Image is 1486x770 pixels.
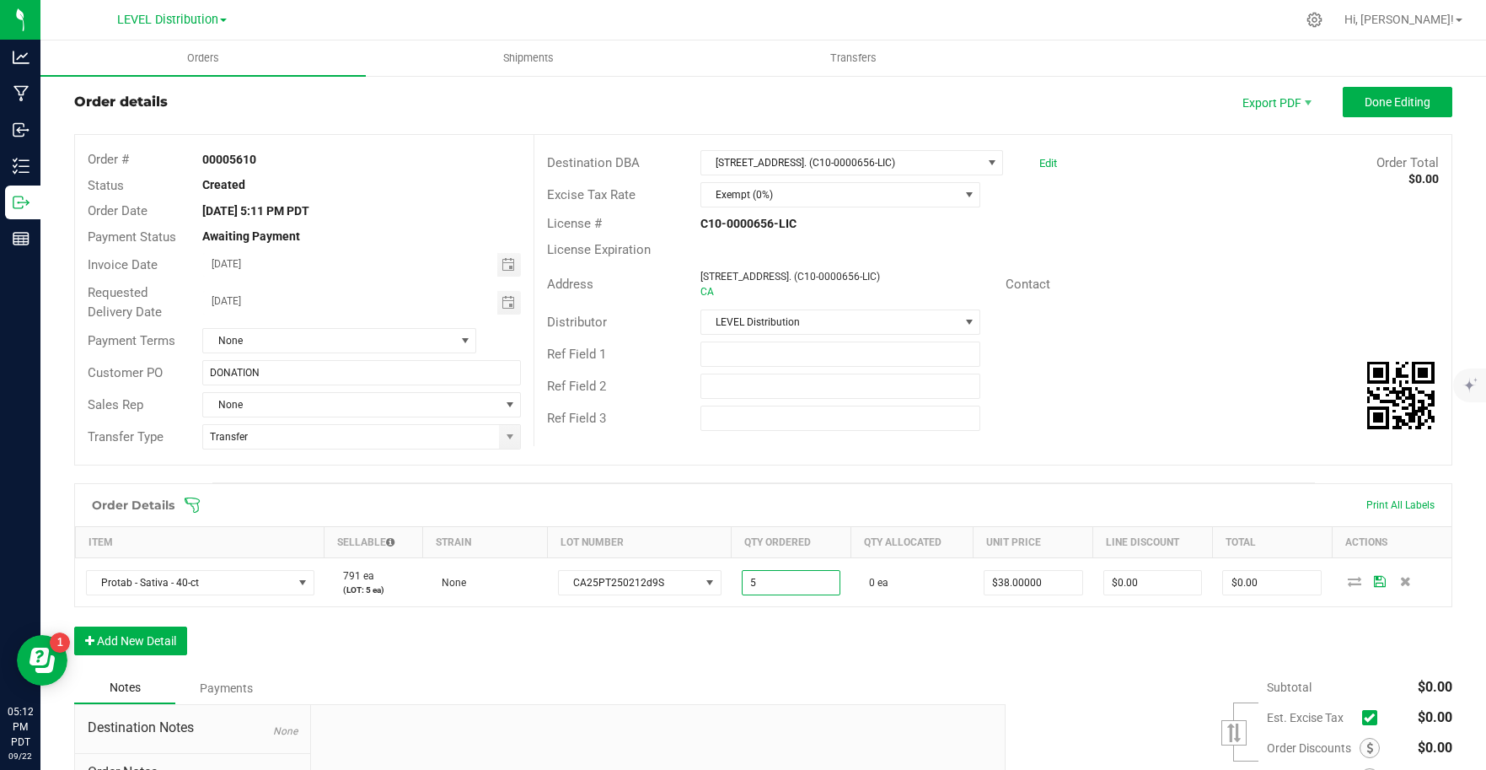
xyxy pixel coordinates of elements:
[547,187,636,202] span: Excise Tax Rate
[1223,571,1321,595] input: 0
[164,51,242,66] span: Orders
[1367,576,1392,586] span: Save Order Detail
[807,51,899,66] span: Transfers
[701,151,982,175] span: [STREET_ADDRESS]. (C10-0000656-LIC)
[50,633,70,653] iframe: Resource center unread badge
[335,584,413,596] p: (LOT: 5 ea)
[743,571,840,595] input: 0
[701,183,959,207] span: Exempt (0%)
[88,203,148,218] span: Order Date
[701,310,959,334] span: LEVEL Distribution
[1225,87,1326,117] li: Export PDF
[1392,576,1418,586] span: Delete Order Detail
[273,725,298,737] span: None
[8,704,33,750] p: 05:12 PM PDT
[88,285,162,320] span: Requested Delivery Date
[1212,527,1332,558] th: Total
[1418,740,1452,756] span: $0.00
[1006,277,1050,292] span: Contact
[547,379,606,394] span: Ref Field 2
[202,229,300,243] strong: Awaiting Payment
[497,291,522,315] span: Toggle calendar
[1332,527,1451,558] th: Actions
[547,347,606,362] span: Ref Field 1
[175,673,276,703] div: Payments
[974,527,1093,558] th: Unit Price
[325,527,423,558] th: Sellable
[700,271,880,283] span: [STREET_ADDRESS]. (C10-0000656-LIC)
[1267,681,1312,694] span: Subtotal
[984,571,1082,595] input: 0
[1365,95,1430,109] span: Done Editing
[74,92,168,112] div: Order details
[202,178,245,191] strong: Created
[17,635,67,686] iframe: Resource center
[700,217,797,230] strong: C10-0000656-LIC
[88,257,158,272] span: Invoice Date
[335,570,374,582] span: 791 ea
[691,40,1017,76] a: Transfers
[1093,527,1213,558] th: Line Discount
[13,49,30,66] inline-svg: Analytics
[861,577,888,589] span: 0 ea
[1304,12,1325,28] div: Manage settings
[13,158,30,175] inline-svg: Inventory
[76,527,325,558] th: Item
[547,242,651,257] span: License Expiration
[547,155,640,170] span: Destination DBA
[547,315,607,330] span: Distributor
[366,40,691,76] a: Shipments
[548,527,732,558] th: Lot Number
[88,178,124,193] span: Status
[13,85,30,102] inline-svg: Manufacturing
[74,627,187,655] button: Add New Detail
[88,718,298,738] span: Destination Notes
[700,286,714,298] span: CA
[1367,362,1435,429] qrcode: 00005610
[433,577,466,589] span: None
[8,750,33,762] p: 09/22
[13,194,30,211] inline-svg: Outbound
[203,393,499,417] span: None
[92,498,174,512] h1: Order Details
[1418,679,1452,695] span: $0.00
[74,672,175,704] div: Notes
[1362,707,1385,730] span: Calculate excise tax
[1367,362,1435,429] img: Scan me!
[88,152,129,167] span: Order #
[1344,13,1454,26] span: Hi, [PERSON_NAME]!
[88,397,143,412] span: Sales Rep
[480,51,577,66] span: Shipments
[1376,155,1439,170] span: Order Total
[1418,709,1452,725] span: $0.00
[1343,87,1452,117] button: Done Editing
[88,333,175,348] span: Payment Terms
[1039,157,1057,170] a: Edit
[117,13,218,27] span: LEVEL Distribution
[547,277,593,292] span: Address
[732,527,851,558] th: Qty Ordered
[88,365,163,380] span: Customer PO
[497,253,522,277] span: Toggle calendar
[1408,172,1439,186] strong: $0.00
[88,229,176,245] span: Payment Status
[202,204,309,218] strong: [DATE] 5:11 PM PDT
[850,527,973,558] th: Qty Allocated
[423,527,548,558] th: Strain
[547,216,602,231] span: License #
[40,40,366,76] a: Orders
[559,571,700,595] span: CA25PT250212d9S
[88,429,164,444] span: Transfer Type
[1267,741,1360,755] span: Order Discounts
[547,411,606,426] span: Ref Field 3
[87,571,292,595] span: Protab - Sativa - 40-ct
[203,329,454,353] span: None
[202,153,256,166] strong: 00005610
[13,121,30,138] inline-svg: Inbound
[13,230,30,247] inline-svg: Reports
[1267,711,1355,724] span: Est. Excise Tax
[1104,571,1202,595] input: 0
